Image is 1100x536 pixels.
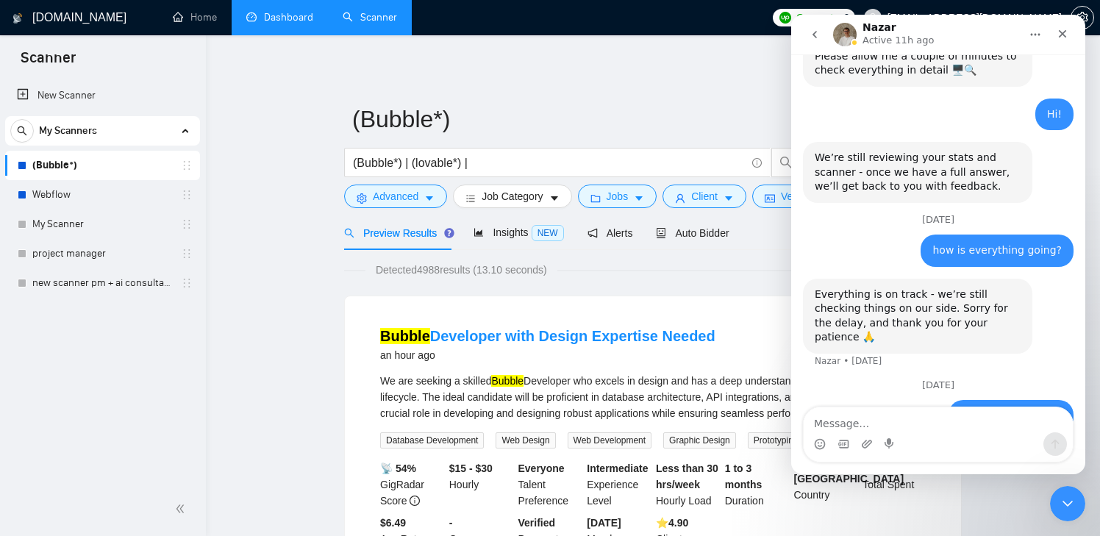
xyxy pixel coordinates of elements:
[380,328,430,344] mark: Bubble
[860,460,929,509] div: Total Spent
[32,268,172,298] a: new scanner pm + ai consultant
[465,193,476,204] span: bars
[791,15,1085,474] iframe: Intercom live chat
[474,226,563,238] span: Insights
[352,101,932,137] input: Scanner name...
[380,462,416,474] b: 📡 54%
[32,180,172,210] a: Webflow
[663,432,736,449] span: Graphic Design
[157,385,282,418] div: is it really on track?
[518,517,556,529] b: Verified
[181,160,193,171] span: holder
[748,432,804,449] span: Prototyping
[449,462,493,474] b: $15 - $30
[656,462,718,490] b: Less than 30 hrs/week
[380,328,715,344] a: BubbleDeveloper with Design Expertise Needed
[252,418,276,441] button: Send a message…
[1071,12,1093,24] span: setting
[5,81,200,110] li: New Scanner
[722,460,791,509] div: Duration
[1071,12,1094,24] a: setting
[796,10,840,26] span: Connects:
[373,188,418,204] span: Advanced
[141,229,271,243] div: how is everything going?
[256,93,271,107] div: Hi!
[380,432,484,449] span: Database Development
[32,239,172,268] a: project manager
[752,158,762,168] span: info-circle
[24,342,90,351] div: Nazar • [DATE]
[10,119,34,143] button: search
[656,517,688,529] b: ⭐️ 4.90
[515,460,585,509] div: Talent Preference
[12,365,282,385] div: [DATE]
[790,407,799,419] span: ...
[344,228,354,238] span: search
[129,220,282,252] div: how is everything going?
[380,517,406,529] b: $6.49
[46,424,58,435] button: Gif picker
[771,148,801,177] button: search
[791,460,860,509] div: Country
[93,424,105,435] button: Start recording
[446,460,515,509] div: Hourly
[181,248,193,260] span: holder
[449,517,453,529] b: -
[17,81,188,110] a: New Scanner
[675,193,685,204] span: user
[725,462,762,490] b: 1 to 3 months
[568,432,652,449] span: Web Development
[5,116,200,298] li: My Scanners
[587,462,648,474] b: Intermediate
[587,228,598,238] span: notification
[344,227,450,239] span: Preview Results
[244,84,282,116] div: Hi!
[12,264,241,339] div: Everything is on track - we’re still checking things on our side. Sorry for the delay, and thank ...
[12,264,282,365] div: Nazar says…
[12,127,282,200] div: Nazar says…
[12,127,241,188] div: We’re still reviewing your stats and scanner - once we have a full answer, we’ll get back to you ...
[724,193,734,204] span: caret-down
[24,136,229,179] div: We’re still reviewing your stats and scanner - once we have a full answer, we’ll get back to you ...
[781,188,813,204] span: Vendor
[1071,6,1094,29] button: setting
[343,11,397,24] a: searchScanner
[868,12,878,23] span: user
[32,210,172,239] a: My Scanner
[353,154,746,172] input: Search Freelance Jobs...
[12,200,282,220] div: [DATE]
[181,277,193,289] span: holder
[12,7,23,30] img: logo
[11,126,33,136] span: search
[181,189,193,201] span: holder
[656,228,666,238] span: robot
[173,11,217,24] a: homeHome
[443,226,456,240] div: Tooltip anchor
[23,424,35,435] button: Emoji picker
[424,193,435,204] span: caret-down
[656,227,729,239] span: Auto Bidder
[380,373,926,421] div: We are seeking a skilled Developer who excels in design and has a deep understanding of the entir...
[584,460,653,509] div: Experience Level
[518,462,565,474] b: Everyone
[474,227,484,237] span: area-chart
[453,185,571,208] button: barsJob Categorycaret-down
[634,193,644,204] span: caret-down
[662,185,746,208] button: userClientcaret-down
[246,11,313,24] a: dashboardDashboard
[653,460,722,509] div: Hourly Load
[496,432,555,449] span: Web Design
[365,262,557,278] span: Detected 4988 results (13.10 seconds)
[24,273,229,330] div: Everything is on track - we’re still checking things on our side. Sorry for the delay, and thank ...
[357,193,367,204] span: setting
[39,116,97,146] span: My Scanners
[590,193,601,204] span: folder
[1050,486,1085,521] iframe: Intercom live chat
[12,393,282,418] textarea: Message…
[779,12,791,24] img: upwork-logo.png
